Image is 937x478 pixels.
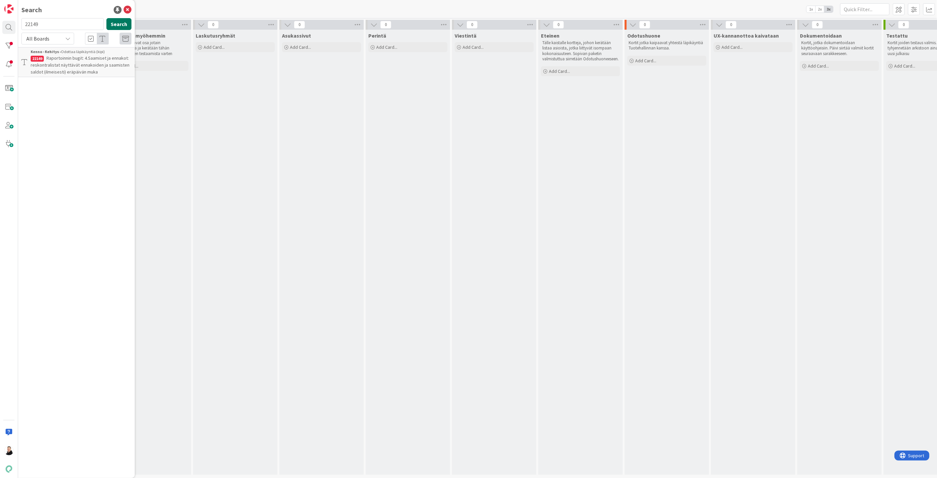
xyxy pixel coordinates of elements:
[800,32,842,39] span: Dokumentoidaan
[106,18,131,30] button: Search
[31,56,44,62] div: 22149
[204,44,225,50] span: Add Card...
[894,63,915,69] span: Add Card...
[376,44,397,50] span: Add Card...
[380,21,391,29] span: 0
[4,464,14,474] img: avatar
[455,32,476,39] span: Viestintä
[368,32,386,39] span: Perintä
[824,6,833,13] span: 3x
[541,32,559,39] span: Eteinen
[467,21,478,29] span: 0
[26,35,49,42] span: All Boards
[31,49,131,55] div: Odottaa läpikäyntiä (kipi)
[549,68,570,74] span: Add Card...
[542,40,619,62] p: Tälle kaistalle kortteja, johon kerätään listaa asioista, jotka liittyvät isompaan kokonaisuuteen...
[14,1,30,9] span: Support
[4,446,14,455] img: AN
[111,40,187,56] p: Nämä kortit ovat osa jotain kokonaisuutta ja kerätään tähän kokonaisuuden testaamista varten
[812,21,823,29] span: 0
[714,32,779,39] span: UX-kannanottoa kaivataan
[807,6,815,13] span: 1x
[639,21,650,29] span: 0
[722,44,743,50] span: Add Card...
[815,6,824,13] span: 2x
[801,40,878,56] p: Kortit, jotka dokumentoidaan käyttöohjeisiin. Päivi siirtää valmiit kortit seuraavaan sarakkeeseen.
[627,32,660,39] span: Odotushuone
[294,21,305,29] span: 0
[31,55,129,75] span: Raportoinnin bugit: 4.Saamiset ja ennakot: reskontralistat näyttävät ennakoiden ja saamisten sald...
[463,44,484,50] span: Add Card...
[840,3,890,15] input: Quick Filter...
[4,4,14,14] img: Visit kanbanzone.com
[808,63,829,69] span: Add Card...
[109,32,165,39] span: Testataan myöhemmin
[629,40,705,51] p: Kortit jotka kaipaavat yhteistä läpikäyntiä Tuotehallinnan kanssa.
[725,21,737,29] span: 0
[898,21,909,29] span: 0
[553,21,564,29] span: 0
[208,21,219,29] span: 0
[18,47,135,77] a: Kenno - Kehitys ›Odottaa läpikäyntiä (kipi)22149Raportoinnin bugit: 4.Saamiset ja ennakot: reskon...
[635,58,656,64] span: Add Card...
[290,44,311,50] span: Add Card...
[31,49,61,54] b: Kenno - Kehitys ›
[21,5,42,15] div: Search
[21,18,104,30] input: Search for title...
[196,32,235,39] span: Laskutusryhmät
[282,32,311,39] span: Asukassivut
[886,32,908,39] span: Testattu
